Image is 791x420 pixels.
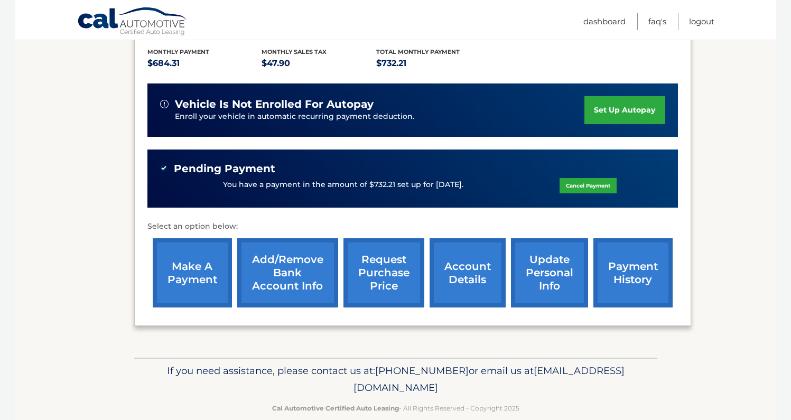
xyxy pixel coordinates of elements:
p: $47.90 [262,56,376,71]
a: request purchase price [343,238,424,307]
span: [EMAIL_ADDRESS][DOMAIN_NAME] [353,365,625,394]
a: Add/Remove bank account info [237,238,338,307]
strong: Cal Automotive Certified Auto Leasing [272,404,399,412]
a: set up autopay [584,96,665,124]
a: payment history [593,238,673,307]
a: update personal info [511,238,588,307]
a: Logout [689,13,714,30]
a: FAQ's [648,13,666,30]
p: If you need assistance, please contact us at: or email us at [141,362,650,396]
p: You have a payment in the amount of $732.21 set up for [DATE]. [223,179,463,191]
p: Enroll your vehicle in automatic recurring payment deduction. [175,111,585,123]
span: Monthly Payment [147,48,209,55]
p: $732.21 [376,56,491,71]
a: Cancel Payment [560,178,617,193]
a: Dashboard [583,13,626,30]
p: $684.31 [147,56,262,71]
a: Cal Automotive [77,7,188,38]
img: alert-white.svg [160,100,169,108]
img: check-green.svg [160,164,167,172]
p: Select an option below: [147,220,678,233]
p: - All Rights Reserved - Copyright 2025 [141,403,650,414]
a: account details [430,238,506,307]
span: [PHONE_NUMBER] [375,365,469,377]
span: Pending Payment [174,162,275,175]
span: Monthly sales Tax [262,48,327,55]
a: make a payment [153,238,232,307]
span: Total Monthly Payment [376,48,460,55]
span: vehicle is not enrolled for autopay [175,98,374,111]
